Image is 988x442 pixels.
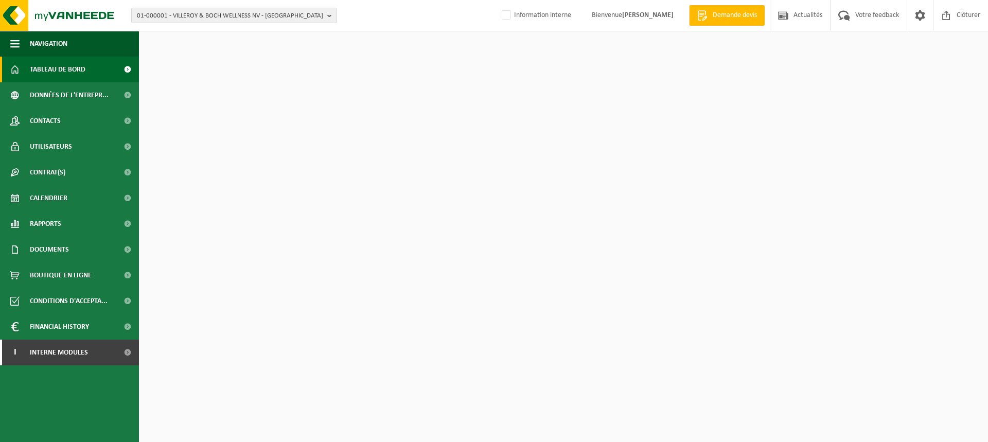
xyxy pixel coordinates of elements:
[30,134,72,160] span: Utilisateurs
[30,31,67,57] span: Navigation
[622,11,674,19] strong: [PERSON_NAME]
[30,314,89,340] span: Financial History
[30,288,108,314] span: Conditions d'accepta...
[30,108,61,134] span: Contacts
[30,185,67,211] span: Calendrier
[710,10,760,21] span: Demande devis
[30,57,85,82] span: Tableau de bord
[30,237,69,262] span: Documents
[500,8,571,23] label: Information interne
[30,211,61,237] span: Rapports
[131,8,337,23] button: 01-000001 - VILLEROY & BOCH WELLNESS NV - [GEOGRAPHIC_DATA]
[30,340,88,365] span: Interne modules
[137,8,323,24] span: 01-000001 - VILLEROY & BOCH WELLNESS NV - [GEOGRAPHIC_DATA]
[30,82,109,108] span: Données de l'entrepr...
[30,160,65,185] span: Contrat(s)
[10,340,20,365] span: I
[689,5,765,26] a: Demande devis
[30,262,92,288] span: Boutique en ligne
